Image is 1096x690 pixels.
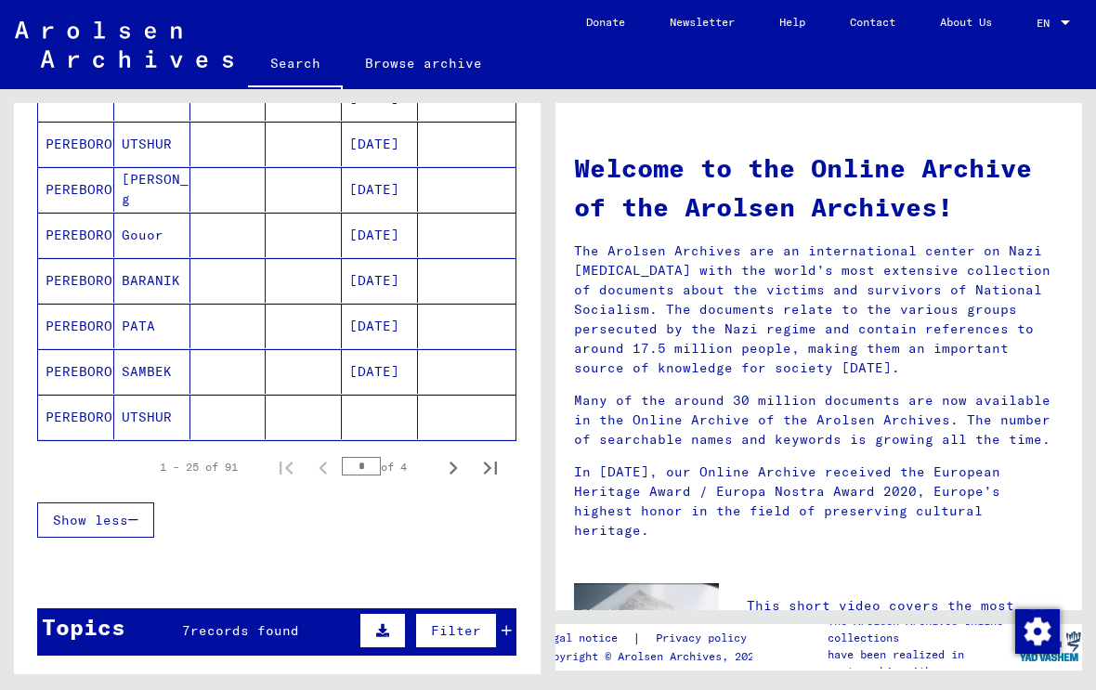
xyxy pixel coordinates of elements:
[53,512,128,528] span: Show less
[248,41,343,89] a: Search
[38,304,114,348] mat-cell: PEREBOROW
[114,304,190,348] mat-cell: PATA
[343,41,504,85] a: Browse archive
[435,449,472,486] button: Next page
[828,646,1016,680] p: have been realized in partnership with
[574,462,1063,540] p: In [DATE], our Online Archive received the European Heritage Award / Europa Nostra Award 2020, Eu...
[114,395,190,439] mat-cell: UTSHUR
[342,304,418,348] mat-cell: [DATE]
[828,613,1016,646] p: The Arolsen Archives online collections
[574,583,719,662] img: video.jpg
[38,213,114,257] mat-cell: PEREBOROW
[1037,17,1057,30] span: EN
[114,213,190,257] mat-cell: Gouor
[415,613,497,648] button: Filter
[182,622,190,639] span: 7
[15,21,233,68] img: Arolsen_neg.svg
[342,122,418,166] mat-cell: [DATE]
[38,258,114,303] mat-cell: PEREBOROW
[160,459,238,475] div: 1 – 25 of 91
[38,122,114,166] mat-cell: PEREBOROW
[574,241,1063,378] p: The Arolsen Archives are an international center on Nazi [MEDICAL_DATA] with the world’s most ext...
[38,167,114,212] mat-cell: PEREBOROW
[342,213,418,257] mat-cell: [DATE]
[114,167,190,212] mat-cell: [PERSON_NAME] g
[114,122,190,166] mat-cell: UTSHUR
[1014,608,1059,653] div: Change consent
[342,458,435,475] div: of 4
[1015,609,1060,654] img: Change consent
[267,449,305,486] button: First page
[42,610,125,644] div: Topics
[38,349,114,394] mat-cell: PEREBOROW
[431,622,481,639] span: Filter
[540,648,769,665] p: Copyright © Arolsen Archives, 2021
[747,596,1063,655] p: This short video covers the most important tips for searching the Online Archive.
[114,258,190,303] mat-cell: BARANIK
[114,349,190,394] mat-cell: SAMBEK
[38,395,114,439] mat-cell: PEREBOROW
[641,629,769,648] a: Privacy policy
[540,629,769,648] div: |
[574,149,1063,227] h1: Welcome to the Online Archive of the Arolsen Archives!
[342,167,418,212] mat-cell: [DATE]
[472,449,509,486] button: Last page
[342,349,418,394] mat-cell: [DATE]
[540,629,633,648] a: Legal notice
[190,622,299,639] span: records found
[574,391,1063,449] p: Many of the around 30 million documents are now available in the Online Archive of the Arolsen Ar...
[342,258,418,303] mat-cell: [DATE]
[37,502,154,538] button: Show less
[305,449,342,486] button: Previous page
